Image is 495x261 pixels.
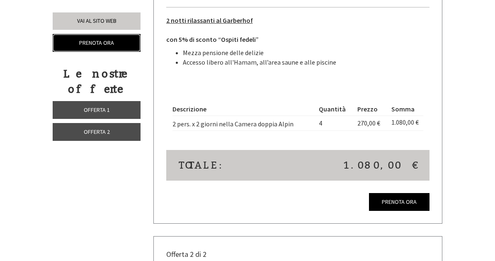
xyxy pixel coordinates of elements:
a: Vai al sito web [53,12,141,30]
span: Offerta 1 [84,106,110,114]
strong: con 5% di sconto “Ospiti fedeli” [166,16,259,43]
li: Accesso libero all'Hamam, all’area saune e alle piscine [183,58,430,67]
a: Prenota ora [369,193,429,211]
li: Mezza pensione delle delizie [183,48,430,58]
u: 2 notti rilassanti al Garberhof [166,16,253,24]
a: Prenota ora [53,34,141,52]
span: Offerta 2 [84,128,110,135]
span: Offerta 2 di 2 [166,249,206,259]
span: 1.080,00 € [344,158,417,172]
span: 270,00 € [357,119,380,127]
th: Descrizione [172,103,315,116]
div: Le nostre offerte [53,66,138,97]
th: Prezzo [354,103,388,116]
td: 1.080,00 € [388,116,423,130]
td: 4 [315,116,354,130]
th: Quantità [315,103,354,116]
td: 2 pers. x 2 giorni nella Camera doppia Alpin [172,116,315,130]
div: Totale: [172,158,298,172]
th: Somma [388,103,423,116]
